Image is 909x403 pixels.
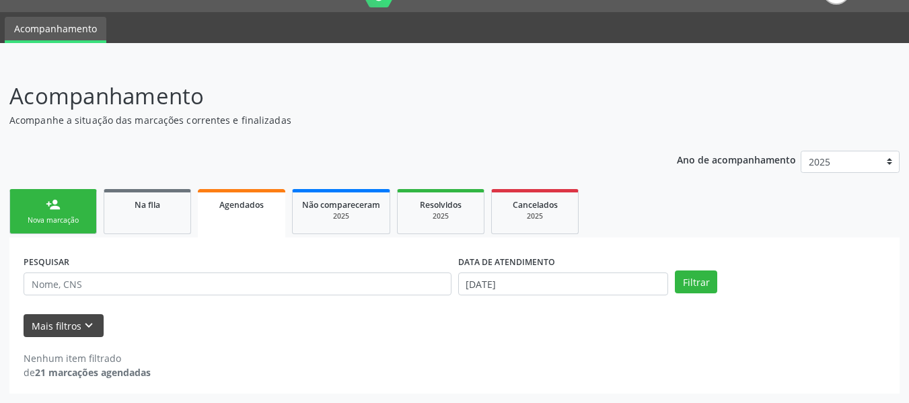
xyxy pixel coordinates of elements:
div: de [24,365,151,379]
p: Acompanhe a situação das marcações correntes e finalizadas [9,113,632,127]
div: Nova marcação [20,215,87,225]
span: Resolvidos [420,199,462,211]
label: PESQUISAR [24,252,69,272]
div: 2025 [302,211,380,221]
button: Mais filtroskeyboard_arrow_down [24,314,104,338]
div: Nenhum item filtrado [24,351,151,365]
i: keyboard_arrow_down [81,318,96,333]
span: Na fila [135,199,160,211]
a: Acompanhamento [5,17,106,43]
span: Cancelados [513,199,558,211]
strong: 21 marcações agendadas [35,366,151,379]
input: Nome, CNS [24,272,451,295]
span: Agendados [219,199,264,211]
div: 2025 [501,211,569,221]
p: Ano de acompanhamento [677,151,796,168]
div: 2025 [407,211,474,221]
label: DATA DE ATENDIMENTO [458,252,555,272]
p: Acompanhamento [9,79,632,113]
span: Não compareceram [302,199,380,211]
div: person_add [46,197,61,212]
button: Filtrar [675,270,717,293]
input: Selecione um intervalo [458,272,669,295]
